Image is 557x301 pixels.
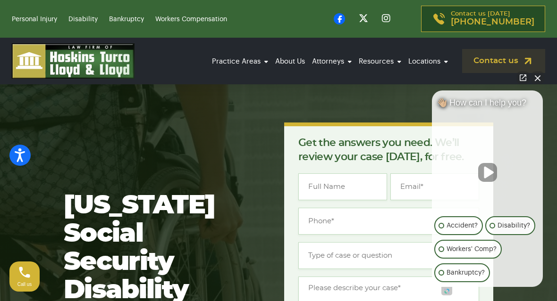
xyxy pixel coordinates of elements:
a: Open direct chat [516,71,530,84]
p: Contact us [DATE] [451,11,534,27]
a: Resources [356,49,404,74]
input: Type of case or question [298,242,479,269]
p: Workers' Comp? [447,244,497,255]
a: Contact us [462,49,545,73]
a: Disability [68,16,98,23]
button: Unmute video [478,163,497,182]
a: Practice Areas [210,49,270,74]
input: Phone* [298,208,479,235]
span: [PHONE_NUMBER] [451,17,534,27]
div: 👋🏼 How can I help you? [432,98,543,113]
a: About Us [273,49,307,74]
button: Close Intaker Chat Widget [531,71,544,84]
input: Email* [390,173,479,200]
a: Locations [406,49,450,74]
a: Bankruptcy [109,16,144,23]
a: Workers Compensation [155,16,227,23]
p: Bankruptcy? [447,267,485,278]
p: Accident? [447,220,478,231]
a: Contact us [DATE][PHONE_NUMBER] [421,6,545,32]
a: Open intaker chat [441,287,452,295]
a: Personal Injury [12,16,57,23]
p: Get the answers you need. We’ll review your case [DATE], for free. [298,136,479,164]
img: logo [12,43,135,79]
span: Call us [17,282,32,287]
a: Attorneys [310,49,354,74]
p: Disability? [498,220,530,231]
input: Full Name [298,173,387,200]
